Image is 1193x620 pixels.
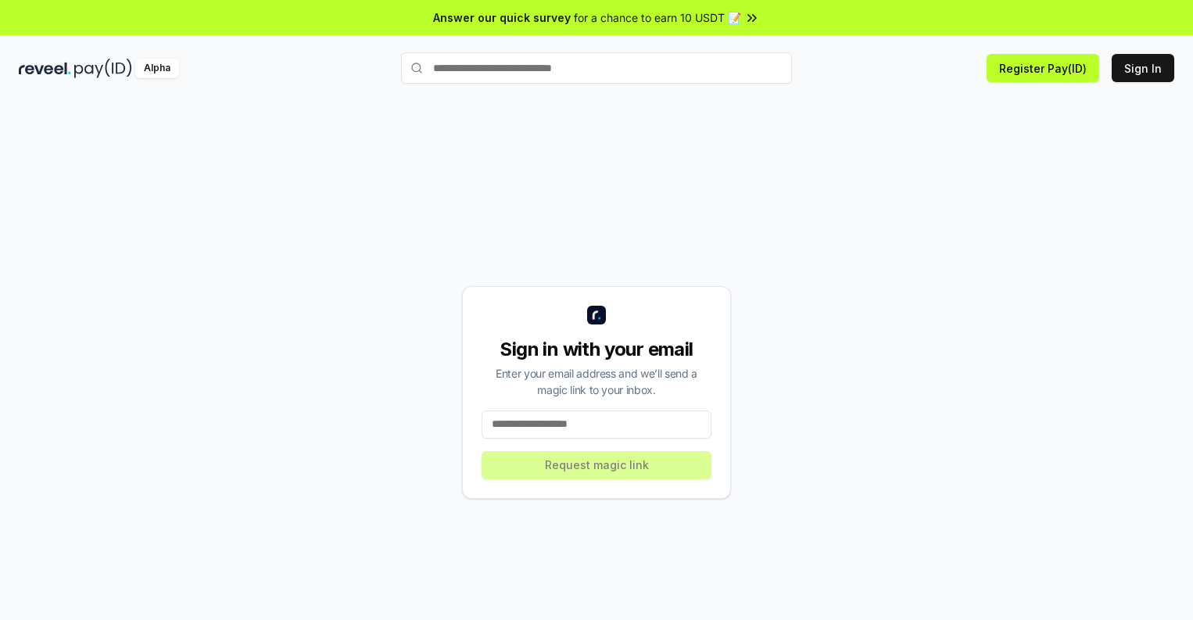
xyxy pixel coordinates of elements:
div: Alpha [135,59,179,78]
div: Sign in with your email [482,337,711,362]
button: Sign In [1112,54,1174,82]
img: reveel_dark [19,59,71,78]
span: for a chance to earn 10 USDT 📝 [574,9,741,26]
button: Register Pay(ID) [987,54,1099,82]
img: pay_id [74,59,132,78]
span: Answer our quick survey [433,9,571,26]
div: Enter your email address and we’ll send a magic link to your inbox. [482,365,711,398]
img: logo_small [587,306,606,324]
